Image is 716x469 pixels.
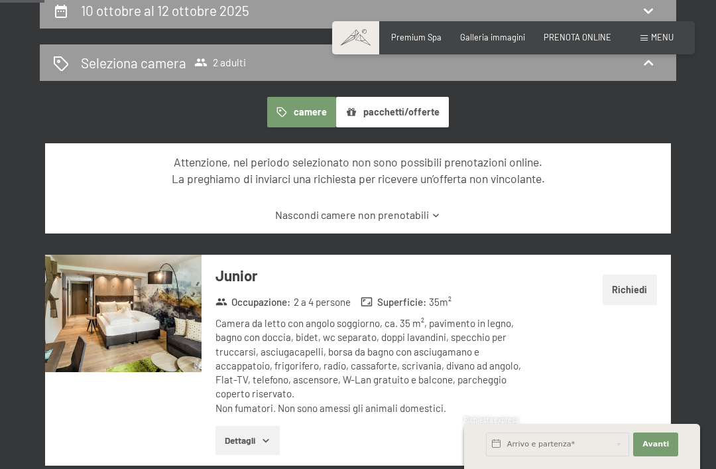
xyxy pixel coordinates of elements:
h3: Junior [215,265,530,286]
button: camere [267,97,336,127]
img: mss_renderimg.php [45,255,202,372]
a: Galleria immagini [460,32,525,42]
div: Camera da letto con angolo soggiorno, ca. 35 m², pavimento in legno, bagno con doccia, bidet, wc ... [215,316,530,415]
h2: Seleziona camera [81,53,186,72]
span: Menu [651,32,674,42]
span: 2 adulti [194,56,246,69]
button: pacchetti/offerte [336,97,449,127]
button: Richiedi [603,275,657,305]
span: 35 m² [429,295,451,309]
h2: 10 ottobre al 12 ottobre 2025 [81,2,249,19]
a: Nascondi camere non prenotabili [64,208,652,222]
strong: Superficie : [361,295,426,309]
button: Dettagli [215,426,280,455]
button: Avanti [633,433,678,456]
a: Premium Spa [391,32,442,42]
span: 2 a 4 persone [294,295,351,309]
span: Avanti [642,439,669,450]
strong: Occupazione : [215,295,291,309]
div: Attenzione, nel periodo selezionato non sono possibili prenotazioni online. La preghiamo di invia... [64,154,652,186]
a: PRENOTA ONLINE [544,32,611,42]
span: Richiesta express [464,416,518,424]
